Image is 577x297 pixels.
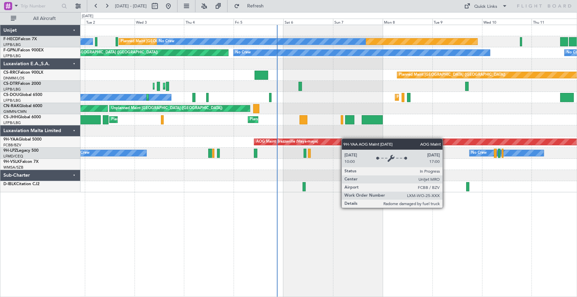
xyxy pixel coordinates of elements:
[3,182,16,186] span: D-IBLK
[3,160,39,164] a: 9H-VSLKFalcon 7X
[7,13,73,24] button: All Aircraft
[3,104,42,108] a: CN-RAKGlobal 6000
[82,14,93,19] div: [DATE]
[397,92,503,102] div: Planned Maint [GEOGRAPHIC_DATA] ([GEOGRAPHIC_DATA])
[3,71,18,75] span: CS-RRC
[283,19,333,25] div: Sat 6
[461,1,511,11] button: Quick Links
[250,115,356,125] div: Planned Maint [GEOGRAPHIC_DATA] ([GEOGRAPHIC_DATA])
[121,36,227,47] div: Planned Maint [GEOGRAPHIC_DATA] ([GEOGRAPHIC_DATA])
[51,48,158,58] div: Planned Maint [GEOGRAPHIC_DATA] ([GEOGRAPHIC_DATA])
[482,19,532,25] div: Wed 10
[3,160,20,164] span: 9H-VSLK
[115,3,147,9] span: [DATE] - [DATE]
[3,71,43,75] a: CS-RRCFalcon 900LX
[3,87,21,92] a: LFPB/LBG
[383,19,432,25] div: Mon 8
[3,149,39,153] a: 9H-LPZLegacy 500
[3,109,27,114] a: GMMN/CMN
[111,115,218,125] div: Planned Maint [GEOGRAPHIC_DATA] ([GEOGRAPHIC_DATA])
[3,48,44,52] a: F-GPNJFalcon 900EX
[3,37,18,41] span: F-HECD
[3,165,23,170] a: WMSA/SZB
[3,182,40,186] a: D-IBLKCitation CJ2
[3,76,24,81] a: DNMM/LOS
[234,19,283,25] div: Fri 5
[3,115,18,119] span: CS-JHH
[3,53,21,58] a: LFPB/LBG
[3,115,41,119] a: CS-JHHGlobal 6000
[3,143,21,148] a: FCBB/BZV
[21,1,59,11] input: Trip Number
[256,137,318,147] div: AOG Maint Brazzaville (Maya-maya)
[3,93,19,97] span: CS-DOU
[85,19,135,25] div: Tue 2
[3,82,41,86] a: CS-DTRFalcon 2000
[3,104,19,108] span: CN-RAK
[111,103,222,114] div: Unplanned Maint [GEOGRAPHIC_DATA] ([GEOGRAPHIC_DATA])
[3,138,19,142] span: 9H-YAA
[235,48,251,58] div: No Crew
[3,82,18,86] span: CS-DTR
[3,93,42,97] a: CS-DOUGlobal 6500
[3,37,37,41] a: F-HECDFalcon 7X
[333,19,383,25] div: Sun 7
[3,149,17,153] span: 9H-LPZ
[471,148,487,158] div: No Crew
[474,3,497,10] div: Quick Links
[231,1,271,11] button: Refresh
[3,120,21,125] a: LFPB/LBG
[74,148,90,158] div: No Crew
[135,19,184,25] div: Wed 3
[184,19,234,25] div: Thu 4
[18,16,71,21] span: All Aircraft
[3,138,42,142] a: 9H-YAAGlobal 5000
[432,19,482,25] div: Tue 9
[241,4,269,8] span: Refresh
[159,36,174,47] div: No Crew
[3,42,21,47] a: LFPB/LBG
[3,48,18,52] span: F-GPNJ
[399,70,505,80] div: Planned Maint [GEOGRAPHIC_DATA] ([GEOGRAPHIC_DATA])
[3,98,21,103] a: LFPB/LBG
[3,154,23,159] a: LFMD/CEQ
